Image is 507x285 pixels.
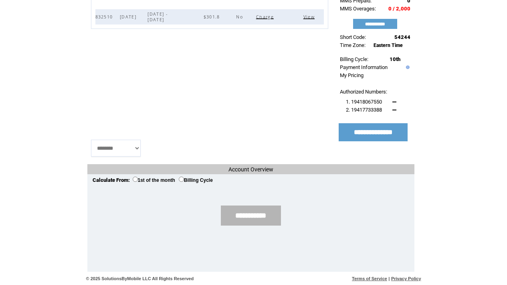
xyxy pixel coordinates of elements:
[391,276,421,281] a: Privacy Policy
[346,107,382,113] span: 2. 19417733388
[394,34,410,40] span: 54244
[303,14,317,20] span: Click to view this bill
[179,177,213,183] label: Billing Cycle
[133,177,138,182] input: 1st of the month
[390,56,400,62] span: 10th
[340,6,376,12] span: MMS Overages:
[86,276,194,281] span: © 2025 SolutionsByMobile LLC All Rights Reserved
[256,14,276,19] a: Charge
[228,166,273,173] span: Account Overview
[346,99,382,105] span: 1. 19418067550
[340,42,366,48] span: Time Zone:
[340,56,368,62] span: Billing Cycle:
[340,89,387,95] span: Authorized Numbers:
[120,14,138,20] span: [DATE]
[95,14,115,20] span: 832510
[236,14,245,20] span: No
[340,34,366,40] span: Short Code:
[179,177,184,182] input: Billing Cycle
[147,11,168,22] span: [DATE] - [DATE]
[388,276,390,281] span: |
[340,64,388,70] a: Payment Information
[204,14,222,20] span: $301.8
[374,43,403,48] span: Eastern Time
[352,276,387,281] a: Terms of Service
[256,14,276,20] span: Click to charge this bill
[303,14,317,19] a: View
[93,177,130,183] span: Calculate From:
[388,6,410,12] span: 0 / 2,000
[404,65,410,69] img: help.gif
[133,177,175,183] label: 1st of the month
[340,72,364,78] a: My Pricing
